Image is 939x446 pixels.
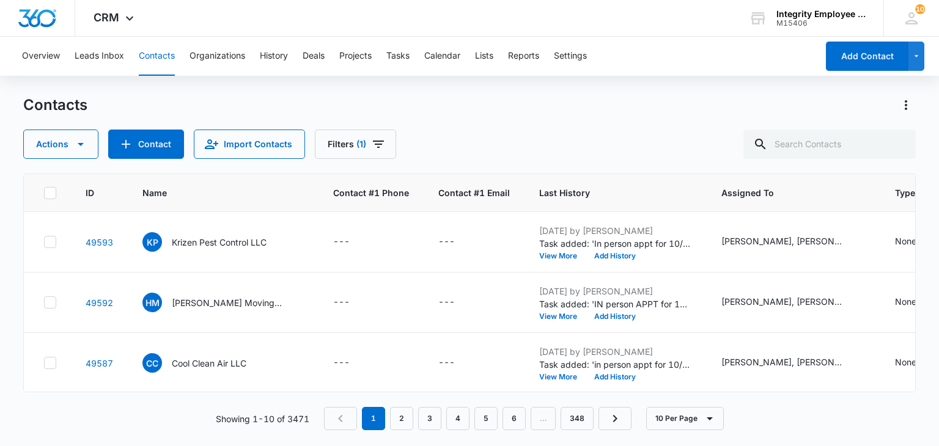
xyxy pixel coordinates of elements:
[721,356,866,370] div: Assigned To - Alexis Lysek, Margarita Costa - Select to Edit Field
[721,235,866,249] div: Assigned To - Alexis Lysek, Fitz Knights - Select to Edit Field
[333,235,350,249] div: ---
[474,407,498,430] a: Page 5
[23,96,87,114] h1: Contacts
[23,130,98,159] button: Actions
[142,353,162,373] span: CC
[142,232,289,252] div: Name - Krizen Pest Control LLC - Select to Edit Field
[86,237,113,247] a: Navigate to contact details page for Krizen Pest Control LLC
[333,295,350,310] div: ---
[915,4,925,14] span: 10
[86,298,113,308] a: Navigate to contact details page for Hanks Moving Inc
[142,353,268,373] div: Name - Cool Clean Air LLC - Select to Edit Field
[586,373,644,381] button: Add History
[438,295,477,310] div: Contact #1 Email - - Select to Edit Field
[333,295,372,310] div: Contact #1 Phone - - Select to Edit Field
[172,357,246,370] p: Cool Clean Air LLC
[86,186,95,199] span: ID
[554,37,587,76] button: Settings
[895,295,916,308] div: None
[446,407,469,430] a: Page 4
[22,37,60,76] button: Overview
[895,235,938,249] div: Type - None - Select to Edit Field
[776,9,866,19] div: account name
[721,186,848,199] span: Assigned To
[539,224,692,237] p: [DATE] by [PERSON_NAME]
[333,356,372,370] div: Contact #1 Phone - - Select to Edit Field
[333,235,372,249] div: Contact #1 Phone - - Select to Edit Field
[142,293,304,312] div: Name - Hanks Moving Inc - Select to Edit Field
[424,37,460,76] button: Calendar
[586,252,644,260] button: Add History
[142,293,162,312] span: HM
[362,407,385,430] em: 1
[438,235,477,249] div: Contact #1 Email - - Select to Edit Field
[356,140,366,148] span: (1)
[475,37,493,76] button: Lists
[721,295,844,308] div: [PERSON_NAME], [PERSON_NAME]
[896,95,916,115] button: Actions
[260,37,288,76] button: History
[895,235,916,247] div: None
[386,37,410,76] button: Tasks
[721,235,844,247] div: [PERSON_NAME], [PERSON_NAME] Knights
[503,407,526,430] a: Page 6
[142,186,286,199] span: Name
[539,373,586,381] button: View More
[324,407,632,430] nav: Pagination
[339,37,372,76] button: Projects
[539,237,692,250] p: Task added: 'In person appt for 10/8th '
[139,37,175,76] button: Contacts
[418,407,441,430] a: Page 3
[194,130,305,159] button: Import Contacts
[216,412,309,425] p: Showing 1-10 of 3471
[895,356,938,370] div: Type - None - Select to Edit Field
[539,313,586,320] button: View More
[895,356,916,368] div: None
[438,356,477,370] div: Contact #1 Email - - Select to Edit Field
[508,37,539,76] button: Reports
[172,236,267,249] p: Krizen Pest Control LLC
[598,407,632,430] a: Next Page
[438,356,455,370] div: ---
[438,295,455,310] div: ---
[438,186,510,199] span: Contact #1 Email
[743,130,916,159] input: Search Contacts
[303,37,325,76] button: Deals
[75,37,124,76] button: Leads Inbox
[915,4,925,14] div: notifications count
[190,37,245,76] button: Organizations
[539,285,692,298] p: [DATE] by [PERSON_NAME]
[438,235,455,249] div: ---
[108,130,184,159] button: Add Contact
[721,295,866,310] div: Assigned To - Alexis Lysek, Margarita Costa - Select to Edit Field
[539,298,692,310] p: Task added: 'IN person APPT for 10/20th'
[86,358,113,368] a: Navigate to contact details page for Cool Clean Air LLC
[94,11,119,24] span: CRM
[539,186,674,199] span: Last History
[721,356,844,368] div: [PERSON_NAME], [PERSON_NAME]
[646,407,724,430] button: 10 Per Page
[315,130,396,159] button: Filters
[539,345,692,358] p: [DATE] by [PERSON_NAME]
[333,186,409,199] span: Contact #1 Phone
[561,407,594,430] a: Page 348
[142,232,162,252] span: KP
[333,356,350,370] div: ---
[895,186,921,199] span: Type
[390,407,413,430] a: Page 2
[895,295,938,310] div: Type - None - Select to Edit Field
[539,358,692,371] p: Task added: 'in person appt for 10/14'
[172,296,282,309] p: [PERSON_NAME] Moving Inc
[539,252,586,260] button: View More
[586,313,644,320] button: Add History
[776,19,866,27] div: account id
[826,42,908,71] button: Add Contact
